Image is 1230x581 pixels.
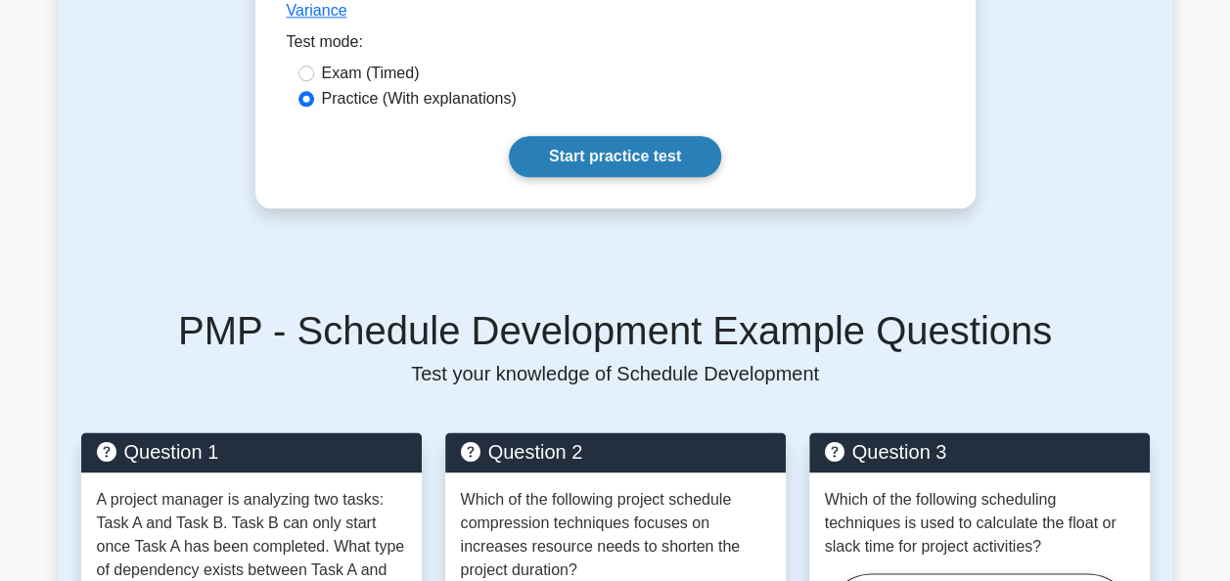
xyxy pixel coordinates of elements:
[81,362,1150,385] p: Test your knowledge of Schedule Development
[287,30,944,62] div: Test mode:
[97,440,406,464] h5: Question 1
[509,136,721,177] a: Start practice test
[81,307,1150,354] h5: PMP - Schedule Development Example Questions
[461,440,770,464] h5: Question 2
[825,440,1134,464] h5: Question 3
[825,488,1134,559] p: Which of the following scheduling techniques is used to calculate the float or slack time for pro...
[322,62,420,85] label: Exam (Timed)
[322,87,517,111] label: Practice (With explanations)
